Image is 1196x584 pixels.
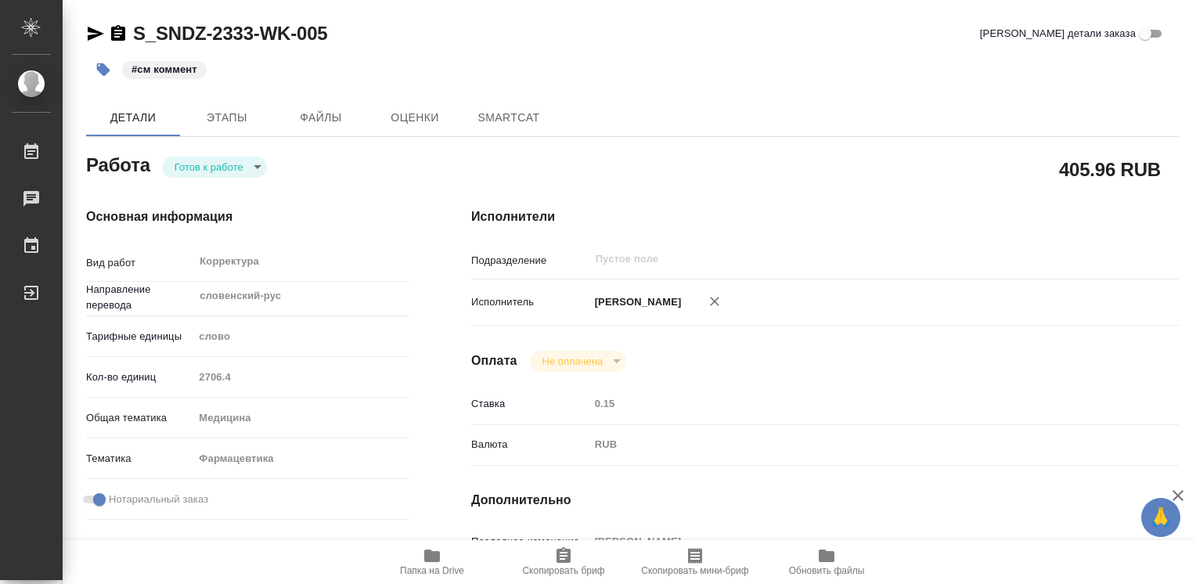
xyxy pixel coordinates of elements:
span: см коммент [121,62,208,75]
div: слово [193,323,409,350]
button: Добавить тэг [86,52,121,87]
input: Пустое поле [589,530,1120,553]
span: SmartCat [471,108,546,128]
input: Пустое поле [589,392,1120,415]
p: [PERSON_NAME] [589,294,682,310]
h2: Работа [86,150,150,178]
div: Готов к работе [162,157,267,178]
button: Скопировать бриф [498,540,629,584]
input: Пустое поле [193,366,409,388]
span: Нотариальный заказ [109,492,208,507]
p: Исполнитель [471,294,589,310]
button: Обновить файлы [761,540,892,584]
button: Скопировать ссылку [109,24,128,43]
button: Папка на Drive [366,540,498,584]
button: Не оплачена [538,355,607,368]
p: Вид работ [86,255,193,271]
button: Готов к работе [170,160,248,174]
span: Обновить файлы [789,565,865,576]
span: Оценки [377,108,452,128]
p: Тематика [86,451,193,467]
p: Общая тематика [86,410,193,426]
button: 🙏 [1141,498,1180,537]
p: Тарифные единицы [86,329,193,344]
div: Готов к работе [530,351,626,372]
span: 🙏 [1147,501,1174,534]
button: Удалить исполнителя [697,284,732,319]
p: Кол-во единиц [86,370,193,385]
p: Направление перевода [86,282,193,313]
h2: 405.96 RUB [1059,156,1161,182]
h4: Исполнители [471,207,1179,226]
p: Последнее изменение [471,534,589,550]
span: Файлы [283,108,358,128]
h4: Оплата [471,351,517,370]
span: Детали [95,108,171,128]
input: Пустое поле [594,250,1083,269]
span: Этапы [189,108,265,128]
span: Папка на Drive [400,565,464,576]
span: [PERSON_NAME] детали заказа [980,26,1136,41]
p: Ставка [471,396,589,412]
h4: Основная информация [86,207,409,226]
p: Валюта [471,437,589,452]
a: S_SNDZ-2333-WK-005 [133,23,327,44]
div: Медицина [193,405,409,431]
span: Скопировать мини-бриф [641,565,748,576]
div: RUB [589,431,1120,458]
div: Фармацевтика [193,445,409,472]
h4: Дополнительно [471,491,1179,510]
button: Скопировать мини-бриф [629,540,761,584]
span: Скопировать бриф [522,565,604,576]
button: Скопировать ссылку для ЯМессенджера [86,24,105,43]
p: #см коммент [131,62,197,78]
p: Подразделение [471,253,589,269]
